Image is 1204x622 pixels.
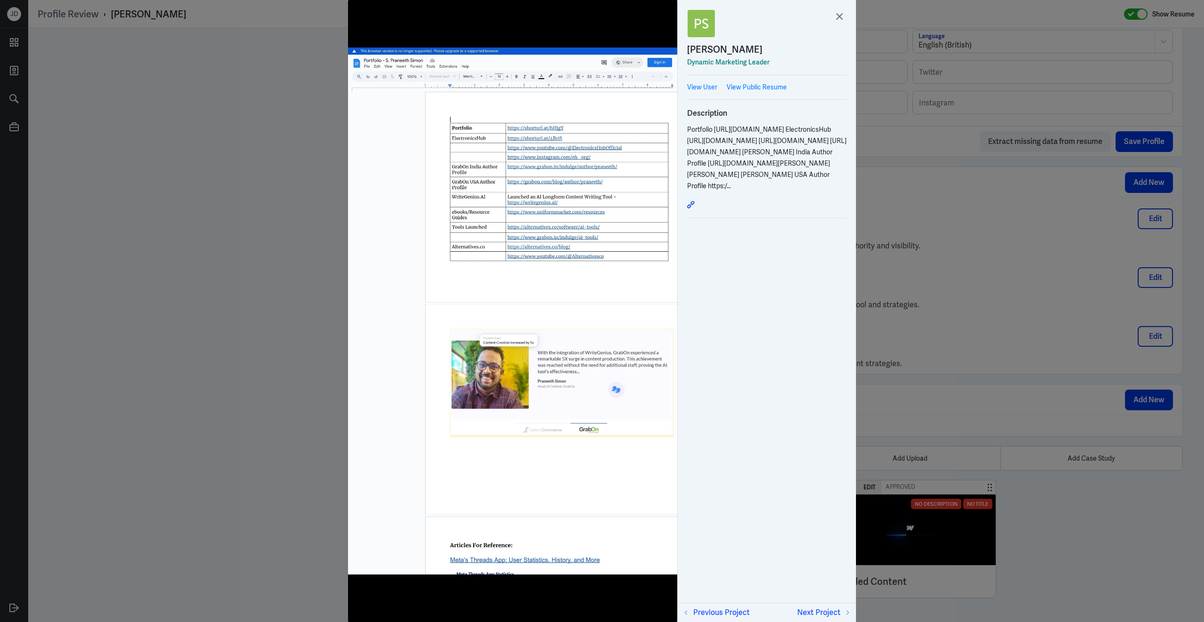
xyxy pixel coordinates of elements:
[687,42,762,56] div: [PERSON_NAME]
[687,9,715,38] img: Praneeth Simon
[687,124,847,191] div: Portfolio [URL][DOMAIN_NAME] ElectronicsHub [URL][DOMAIN_NAME] [URL][DOMAIN_NAME] [URL][DOMAIN_NA...
[727,82,787,92] a: View Public Resume
[681,607,750,618] button: Previous Project
[687,82,717,92] a: View User
[687,107,847,120] h3: Description
[687,42,847,56] a: [PERSON_NAME]
[687,56,847,68] div: Dynamic Marketing Leader
[797,607,852,618] button: Next Project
